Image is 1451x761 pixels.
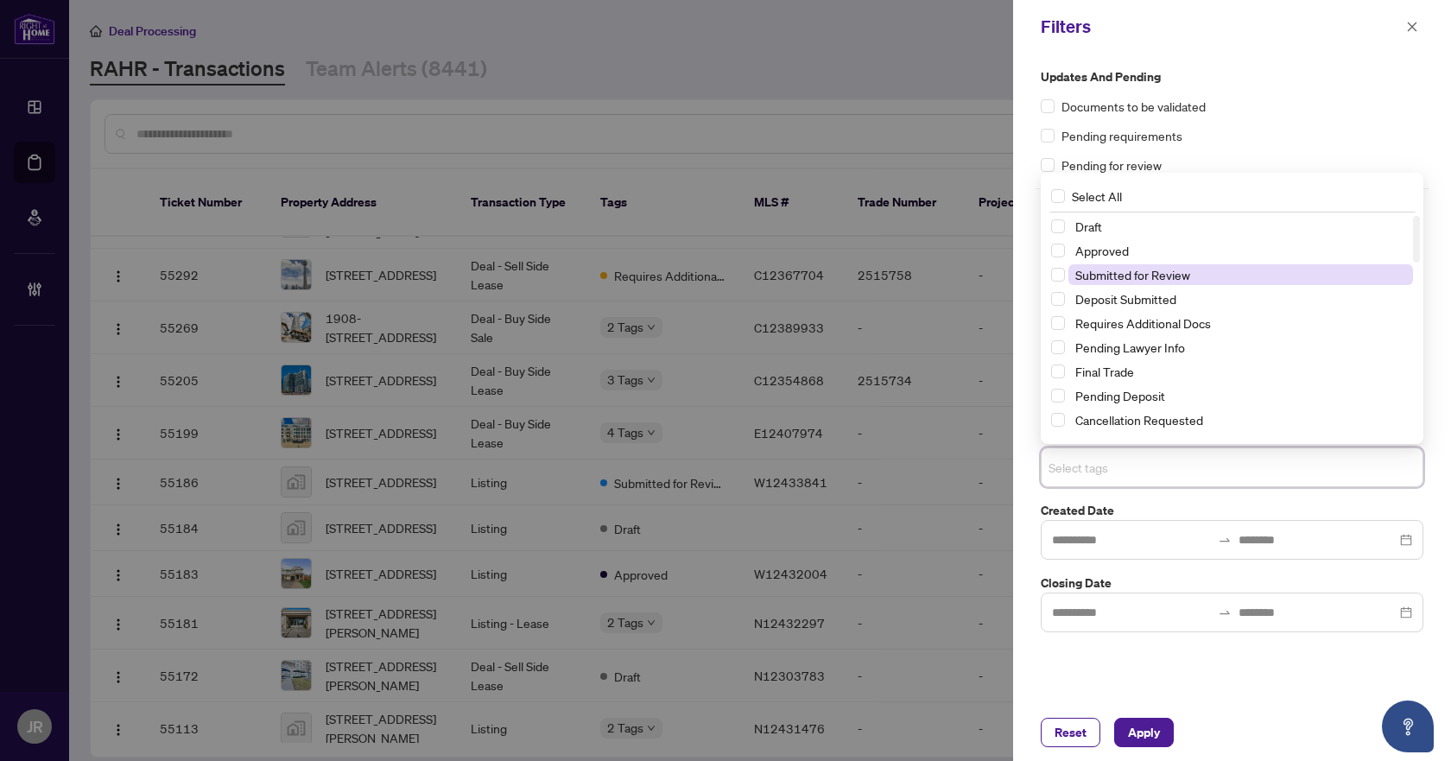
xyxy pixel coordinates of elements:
[1114,718,1174,747] button: Apply
[1061,126,1182,145] span: Pending requirements
[1075,412,1203,428] span: Cancellation Requested
[1075,315,1211,331] span: Requires Additional Docs
[1068,434,1413,454] span: With Payroll
[1075,436,1139,452] span: With Payroll
[1068,385,1413,406] span: Pending Deposit
[1041,574,1423,593] label: Closing Date
[1061,97,1206,116] span: Documents to be validated
[1041,14,1401,40] div: Filters
[1075,388,1165,403] span: Pending Deposit
[1051,365,1065,378] span: Select Final Trade
[1075,291,1176,307] span: Deposit Submitted
[1068,264,1413,285] span: Submitted for Review
[1068,361,1413,382] span: Final Trade
[1051,292,1065,306] span: Select Deposit Submitted
[1068,240,1413,261] span: Approved
[1041,67,1423,86] label: Updates and Pending
[1075,219,1102,234] span: Draft
[1406,21,1418,33] span: close
[1041,718,1100,747] button: Reset
[1075,243,1129,258] span: Approved
[1218,606,1232,619] span: to
[1051,340,1065,354] span: Select Pending Lawyer Info
[1068,409,1413,430] span: Cancellation Requested
[1041,501,1423,520] label: Created Date
[1051,219,1065,233] span: Select Draft
[1382,701,1434,752] button: Open asap
[1075,364,1134,379] span: Final Trade
[1068,337,1413,358] span: Pending Lawyer Info
[1068,216,1413,237] span: Draft
[1075,339,1185,355] span: Pending Lawyer Info
[1218,533,1232,547] span: to
[1075,267,1190,282] span: Submitted for Review
[1128,719,1160,746] span: Apply
[1055,719,1087,746] span: Reset
[1218,606,1232,619] span: swap-right
[1061,155,1162,174] span: Pending for review
[1051,316,1065,330] span: Select Requires Additional Docs
[1068,313,1413,333] span: Requires Additional Docs
[1065,187,1129,206] span: Select All
[1051,268,1065,282] span: Select Submitted for Review
[1051,389,1065,403] span: Select Pending Deposit
[1068,289,1413,309] span: Deposit Submitted
[1051,413,1065,427] span: Select Cancellation Requested
[1051,244,1065,257] span: Select Approved
[1218,533,1232,547] span: swap-right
